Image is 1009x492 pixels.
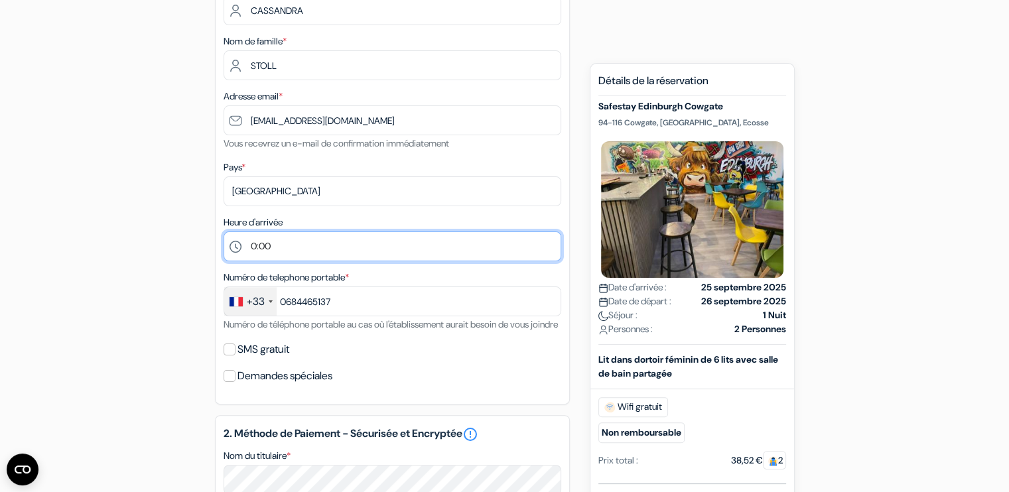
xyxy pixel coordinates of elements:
h5: Détails de la réservation [598,74,786,95]
span: 2 [763,451,786,469]
h5: Safestay Edinburgh Cowgate [598,101,786,112]
img: guest.svg [768,456,778,466]
span: Date d'arrivée : [598,280,667,294]
a: error_outline [462,426,478,442]
label: Nom du titulaire [224,449,291,463]
img: calendar.svg [598,297,608,307]
button: Ouvrir le widget CMP [7,454,38,485]
input: 6 12 34 56 78 [224,286,561,316]
strong: 2 Personnes [734,322,786,336]
strong: 1 Nuit [763,308,786,322]
div: France: +33 [224,287,277,316]
small: Numéro de téléphone portable au cas où l'établissement aurait besoin de vous joindre [224,318,558,330]
label: SMS gratuit [237,340,289,359]
label: Nom de famille [224,34,287,48]
span: Personnes : [598,322,653,336]
strong: 26 septembre 2025 [701,294,786,308]
span: Séjour : [598,308,638,322]
strong: 25 septembre 2025 [701,280,786,294]
img: moon.svg [598,311,608,321]
span: Date de départ : [598,294,671,308]
label: Heure d'arrivée [224,215,283,229]
label: Numéro de telephone portable [224,271,349,284]
h5: 2. Méthode de Paiement - Sécurisée et Encryptée [224,426,561,442]
img: free_wifi.svg [604,402,615,412]
img: user_icon.svg [598,325,608,335]
div: +33 [247,294,265,310]
small: Non remboursable [598,422,685,443]
span: Wifi gratuit [598,397,668,417]
input: Entrer le nom de famille [224,50,561,80]
small: Vous recevrez un e-mail de confirmation immédiatement [224,137,449,149]
input: Entrer adresse e-mail [224,105,561,135]
div: Prix total : [598,454,638,467]
div: 38,52 € [731,454,786,467]
p: 94-116 Cowgate, [GEOGRAPHIC_DATA], Ecosse [598,117,786,128]
img: calendar.svg [598,283,608,293]
b: Lit dans dortoir féminin de 6 lits avec salle de bain partagée [598,353,778,379]
label: Pays [224,160,245,174]
label: Demandes spéciales [237,367,332,385]
label: Adresse email [224,90,283,103]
